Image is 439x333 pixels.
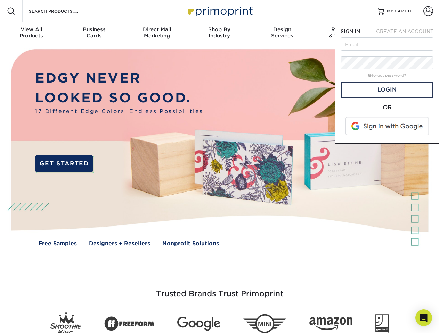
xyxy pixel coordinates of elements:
div: Open Intercom Messenger [415,309,432,326]
a: BusinessCards [63,22,125,44]
a: DesignServices [251,22,314,44]
input: Email [341,37,433,51]
a: Nonprofit Solutions [162,240,219,248]
iframe: Google Customer Reviews [2,312,59,331]
a: Login [341,82,433,98]
a: Free Samples [39,240,77,248]
div: Marketing [125,26,188,39]
img: Amazon [309,317,352,331]
span: Business [63,26,125,33]
p: EDGY NEVER [35,68,205,88]
div: Cards [63,26,125,39]
div: Industry [188,26,251,39]
img: Primoprint [185,3,254,18]
span: MY CART [387,8,407,14]
a: Resources& Templates [314,22,376,44]
span: Shop By [188,26,251,33]
a: Direct MailMarketing [125,22,188,44]
img: Goodwill [375,314,389,333]
a: GET STARTED [35,155,93,172]
span: Resources [314,26,376,33]
span: Direct Mail [125,26,188,33]
span: CREATE AN ACCOUNT [376,28,433,34]
div: & Templates [314,26,376,39]
h3: Trusted Brands Trust Primoprint [16,273,423,307]
div: OR [341,103,433,112]
p: LOOKED SO GOOD. [35,88,205,108]
span: 0 [408,9,411,14]
img: Google [177,317,220,331]
a: Designers + Resellers [89,240,150,248]
div: Services [251,26,314,39]
input: SEARCH PRODUCTS..... [28,7,96,15]
span: SIGN IN [341,28,360,34]
span: 17 Different Edge Colors. Endless Possibilities. [35,108,205,116]
a: forgot password? [368,73,406,78]
span: Design [251,26,314,33]
a: Shop ByIndustry [188,22,251,44]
